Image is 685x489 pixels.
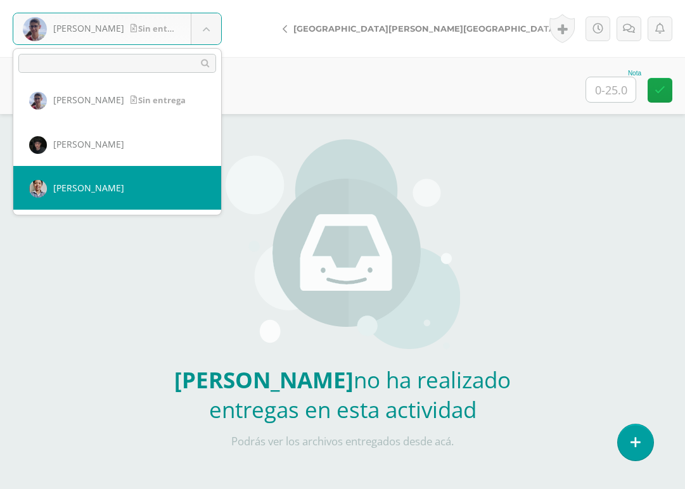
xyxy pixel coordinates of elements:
[29,92,47,110] img: f0647bbd82a6083d30749d0f425413bf.png
[53,182,124,194] span: [PERSON_NAME]
[53,94,124,106] span: [PERSON_NAME]
[29,136,47,154] img: d5f42a8264a0c3c935698f3e1cd108b4.png
[53,138,124,150] span: [PERSON_NAME]
[131,94,186,106] span: Sin entrega
[29,180,47,198] img: 3ae5c3e4010c538c904526bc15f869ce.png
